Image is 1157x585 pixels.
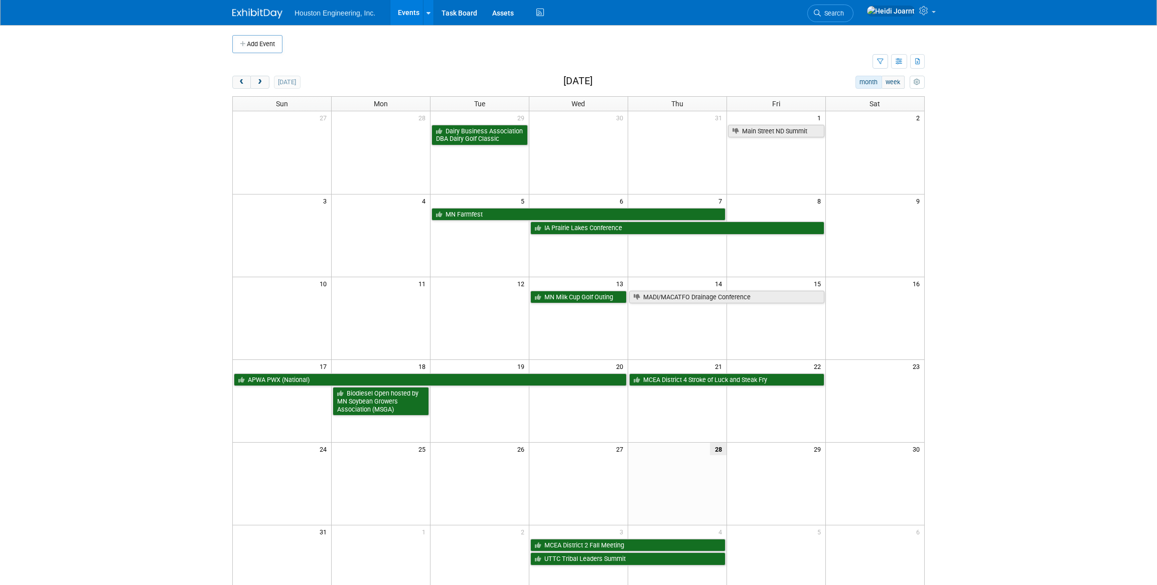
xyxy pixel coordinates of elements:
span: 24 [319,443,331,455]
span: 5 [816,525,825,538]
span: 29 [813,443,825,455]
img: Heidi Joarnt [866,6,915,17]
button: Add Event [232,35,282,53]
i: Personalize Calendar [914,79,920,86]
a: Search [807,5,853,22]
span: 5 [520,194,529,207]
a: UTTC Tribal Leaders Summit [530,552,726,565]
span: Sat [870,100,880,108]
button: next [250,76,269,89]
button: prev [232,76,251,89]
span: 14 [714,277,727,290]
span: 9 [915,194,924,207]
span: 23 [912,360,924,372]
span: 27 [615,443,628,455]
span: 22 [813,360,825,372]
a: MADI/MACATFO Drainage Conference [629,291,824,304]
span: 29 [516,111,529,124]
span: 13 [615,277,628,290]
button: myCustomButton [910,76,925,89]
span: 1 [421,525,430,538]
span: 25 [417,443,430,455]
span: 20 [615,360,628,372]
span: Tue [474,100,485,108]
a: MN Farmfest [431,208,726,221]
span: 12 [516,277,529,290]
button: month [855,76,882,89]
button: [DATE] [274,76,301,89]
a: MCEA District 4 Stroke of Luck and Steak Fry [629,373,824,386]
a: IA Prairie Lakes Conference [530,222,824,235]
span: 11 [417,277,430,290]
span: 6 [915,525,924,538]
span: Mon [374,100,388,108]
span: 28 [710,443,727,455]
span: Search [821,10,844,17]
span: Fri [772,100,780,108]
span: 19 [516,360,529,372]
span: 1 [816,111,825,124]
span: Wed [571,100,585,108]
span: Thu [671,100,683,108]
span: 15 [813,277,825,290]
span: 31 [319,525,331,538]
a: Dairy Business Association DBA Dairy Golf Classic [431,125,528,145]
h2: [DATE] [563,76,593,87]
a: Biodiesel Open hosted by MN Soybean Growers Association (MSGA) [333,387,429,416]
span: 8 [816,194,825,207]
span: 2 [915,111,924,124]
span: 3 [322,194,331,207]
a: MN Milk Cup Golf Outing [530,291,627,304]
span: 3 [619,525,628,538]
span: 6 [619,194,628,207]
span: 28 [417,111,430,124]
span: 4 [421,194,430,207]
span: 30 [912,443,924,455]
span: Sun [276,100,288,108]
span: 21 [714,360,727,372]
span: 27 [319,111,331,124]
span: 31 [714,111,727,124]
span: 17 [319,360,331,372]
span: Houston Engineering, Inc. [295,9,375,17]
span: 16 [912,277,924,290]
span: 18 [417,360,430,372]
span: 30 [615,111,628,124]
a: MCEA District 2 Fall Meeting [530,539,726,552]
button: week [882,76,905,89]
span: 7 [717,194,727,207]
span: 2 [520,525,529,538]
span: 10 [319,277,331,290]
a: Main Street ND Summit [728,125,824,138]
span: 4 [717,525,727,538]
span: 26 [516,443,529,455]
img: ExhibitDay [232,9,282,19]
a: APWA PWX (National) [234,373,627,386]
